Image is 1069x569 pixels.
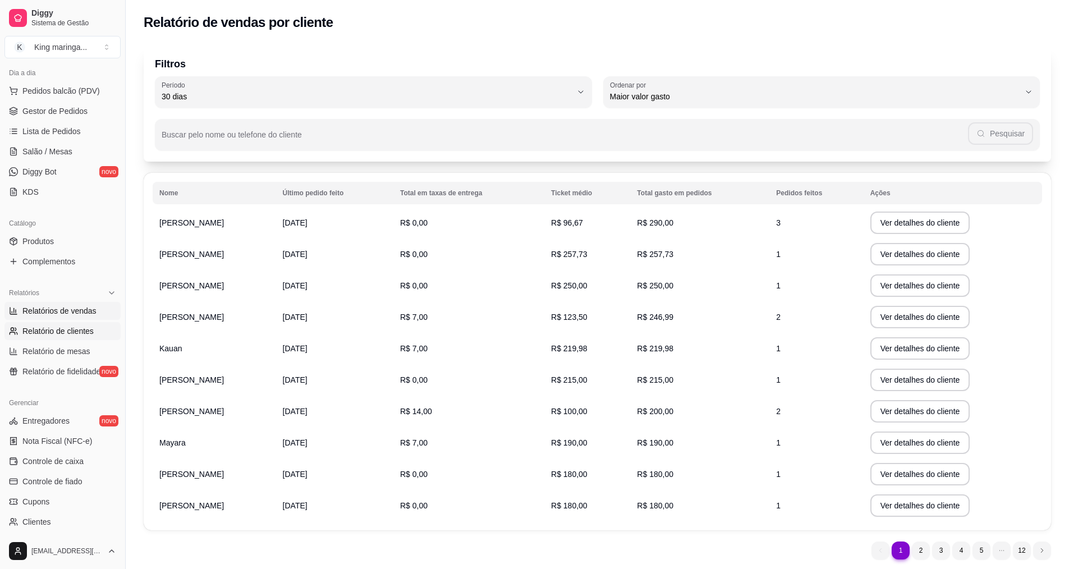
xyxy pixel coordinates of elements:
[283,218,308,227] span: [DATE]
[4,232,121,250] a: Produtos
[912,542,930,559] li: pagination item 2
[22,346,90,357] span: Relatório de mesas
[14,42,25,53] span: K
[776,344,781,353] span: 1
[603,76,1040,108] button: Ordenar porMaior valor gasto
[159,438,186,447] span: Mayara
[4,452,121,470] a: Controle de caixa
[159,281,224,290] span: [PERSON_NAME]
[400,218,428,227] span: R$ 0,00
[769,182,863,204] th: Pedidos feitos
[4,143,121,160] a: Salão / Mesas
[283,281,308,290] span: [DATE]
[159,470,224,479] span: [PERSON_NAME]
[400,250,428,259] span: R$ 0,00
[283,438,308,447] span: [DATE]
[283,375,308,384] span: [DATE]
[400,438,428,447] span: R$ 7,00
[31,547,103,556] span: [EMAIL_ADDRESS][DOMAIN_NAME]
[637,501,673,510] span: R$ 180,00
[22,166,57,177] span: Diggy Bot
[637,470,673,479] span: R$ 180,00
[551,313,588,322] span: R$ 123,50
[776,407,781,416] span: 2
[870,212,970,234] button: Ver detalhes do cliente
[637,375,673,384] span: R$ 215,00
[22,476,82,487] span: Controle de fiado
[22,186,39,198] span: KDS
[4,362,121,380] a: Relatório de fidelidadenovo
[551,344,588,353] span: R$ 219,98
[776,313,781,322] span: 2
[637,218,673,227] span: R$ 290,00
[551,218,583,227] span: R$ 96,67
[22,126,81,137] span: Lista de Pedidos
[4,122,121,140] a: Lista de Pedidos
[159,218,224,227] span: [PERSON_NAME]
[283,250,308,259] span: [DATE]
[776,375,781,384] span: 1
[31,8,116,19] span: Diggy
[1013,542,1031,559] li: pagination item 12
[870,274,970,297] button: Ver detalhes do cliente
[22,105,88,117] span: Gestor de Pedidos
[22,435,92,447] span: Nota Fiscal (NFC-e)
[870,463,970,485] button: Ver detalhes do cliente
[1033,542,1051,559] li: next page button
[9,288,39,297] span: Relatórios
[892,542,910,559] li: pagination item 1 active
[4,214,121,232] div: Catálogo
[22,305,97,316] span: Relatórios de vendas
[630,182,769,204] th: Total gasto em pedidos
[870,369,970,391] button: Ver detalhes do cliente
[31,19,116,27] span: Sistema de Gestão
[610,80,650,90] label: Ordenar por
[870,400,970,423] button: Ver detalhes do cliente
[22,366,100,377] span: Relatório de fidelidade
[159,407,224,416] span: [PERSON_NAME]
[4,302,121,320] a: Relatórios de vendas
[637,250,673,259] span: R$ 257,73
[22,236,54,247] span: Produtos
[776,281,781,290] span: 1
[870,306,970,328] button: Ver detalhes do cliente
[776,218,781,227] span: 3
[4,102,121,120] a: Gestor de Pedidos
[4,513,121,531] a: Clientes
[4,538,121,565] button: [EMAIL_ADDRESS][DOMAIN_NAME]
[22,85,100,97] span: Pedidos balcão (PDV)
[22,415,70,426] span: Entregadores
[283,313,308,322] span: [DATE]
[4,4,121,31] a: DiggySistema de Gestão
[4,183,121,201] a: KDS
[22,496,49,507] span: Cupons
[870,432,970,454] button: Ver detalhes do cliente
[400,470,428,479] span: R$ 0,00
[159,313,224,322] span: [PERSON_NAME]
[400,344,428,353] span: R$ 7,00
[4,36,121,58] button: Select a team
[22,146,72,157] span: Salão / Mesas
[159,375,224,384] span: [PERSON_NAME]
[4,493,121,511] a: Cupons
[4,322,121,340] a: Relatório de clientes
[22,256,75,267] span: Complementos
[4,412,121,430] a: Entregadoresnovo
[776,470,781,479] span: 1
[551,470,588,479] span: R$ 180,00
[776,501,781,510] span: 1
[637,344,673,353] span: R$ 219,98
[22,516,51,527] span: Clientes
[159,501,224,510] span: [PERSON_NAME]
[400,375,428,384] span: R$ 0,00
[159,250,224,259] span: [PERSON_NAME]
[22,325,94,337] span: Relatório de clientes
[4,432,121,450] a: Nota Fiscal (NFC-e)
[400,313,428,322] span: R$ 7,00
[551,281,588,290] span: R$ 250,00
[866,536,1057,565] nav: pagination navigation
[4,342,121,360] a: Relatório de mesas
[637,438,673,447] span: R$ 190,00
[4,472,121,490] a: Controle de fiado
[34,42,87,53] div: King maringa ...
